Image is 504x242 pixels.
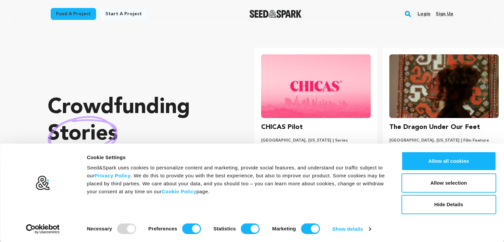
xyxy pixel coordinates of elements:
[389,138,499,143] p: [GEOGRAPHIC_DATA], [US_STATE] | Film Feature
[418,9,430,19] a: Login
[14,224,72,234] a: Usercentrics Cookiebot - opens in a new window
[261,54,370,118] img: CHICAS Pilot image
[148,226,177,231] strong: Preferences
[100,8,147,20] a: Start a project
[389,122,480,133] h3: The Dragon Under Our Feet
[401,195,496,214] button: Hide Details
[250,10,302,18] img: Seed&Spark Logo Dark Mode
[162,189,196,194] a: Cookie Policy
[87,226,112,231] strong: Necessary
[389,54,499,118] img: The Dragon Under Our Feet image
[48,94,228,174] p: Crowdfunding that .
[261,138,370,143] p: [GEOGRAPHIC_DATA], [US_STATE] | Series
[213,226,236,231] strong: Statistics
[250,10,302,18] a: Seed&Spark Homepage
[401,151,496,171] button: Allow all cookies
[51,8,96,20] a: Fund a project
[332,224,371,234] a: Show details
[401,173,496,193] button: Allow selection
[272,226,296,231] strong: Marketing
[48,116,118,152] img: hand sketched image
[87,153,386,161] div: Cookie Settings
[94,173,131,178] a: Privacy Policy
[35,175,50,191] img: logo
[261,122,303,133] h3: CHICAS Pilot
[436,9,453,19] a: Sign up
[87,164,386,196] div: Seed&Spark uses cookies to personalize content and marketing, provide social features, and unders...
